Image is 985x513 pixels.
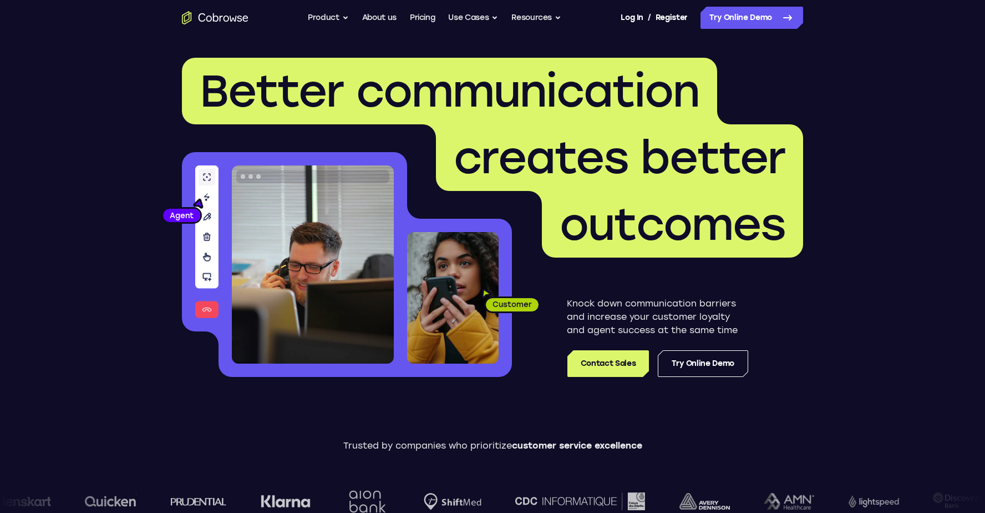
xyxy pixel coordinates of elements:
[764,493,814,510] img: AMN Healthcare
[648,11,651,24] span: /
[232,165,394,364] img: A customer support agent talking on the phone
[700,7,803,29] a: Try Online Demo
[308,7,349,29] button: Product
[679,493,730,510] img: avery-dennison
[182,11,248,24] a: Go to the home page
[454,131,785,184] span: creates better
[511,7,561,29] button: Resources
[658,350,748,377] a: Try Online Demo
[407,232,499,364] img: A customer holding their phone
[362,7,397,29] a: About us
[512,440,642,451] span: customer service excellence
[171,497,227,506] img: prudential
[567,350,649,377] a: Contact Sales
[410,7,435,29] a: Pricing
[200,64,699,118] span: Better communication
[424,493,481,510] img: Shiftmed
[448,7,498,29] button: Use Cases
[621,7,643,29] a: Log In
[515,492,645,510] img: CDC Informatique
[567,297,748,337] p: Knock down communication barriers and increase your customer loyalty and agent success at the sam...
[261,495,311,508] img: Klarna
[656,7,688,29] a: Register
[560,198,785,251] span: outcomes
